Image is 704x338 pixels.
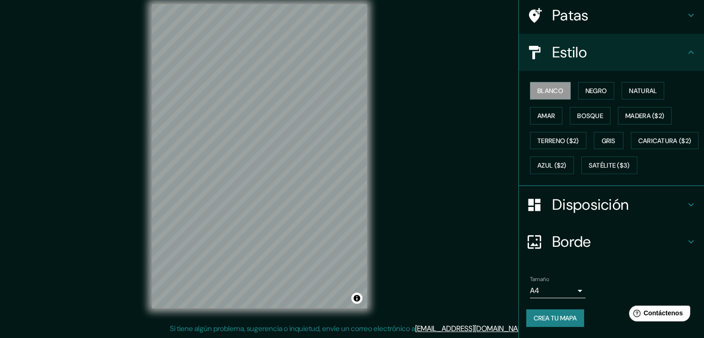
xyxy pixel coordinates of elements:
font: Gris [602,137,616,145]
font: Caricatura ($2) [638,137,692,145]
button: Madera ($2) [618,107,672,125]
font: Patas [552,6,589,25]
font: Blanco [537,87,563,95]
button: Blanco [530,82,571,100]
font: Borde [552,232,591,251]
font: Si tiene algún problema, sugerencia o inquietud, envíe un correo electrónico a [170,324,415,333]
a: [EMAIL_ADDRESS][DOMAIN_NAME] [415,324,530,333]
button: Natural [622,82,664,100]
div: Borde [519,223,704,260]
button: Terreno ($2) [530,132,586,150]
font: Madera ($2) [625,112,664,120]
font: Azul ($2) [537,162,567,170]
button: Activar o desactivar atribución [351,293,362,304]
button: Caricatura ($2) [631,132,699,150]
font: Bosque [577,112,603,120]
button: Azul ($2) [530,156,574,174]
button: Satélite ($3) [581,156,637,174]
font: Terreno ($2) [537,137,579,145]
iframe: Lanzador de widgets de ayuda [622,302,694,328]
font: Amar [537,112,555,120]
div: Disposición [519,186,704,223]
font: Satélite ($3) [589,162,630,170]
button: Negro [578,82,615,100]
font: Crea tu mapa [534,314,577,322]
button: Amar [530,107,562,125]
button: Gris [594,132,623,150]
font: Tamaño [530,275,549,283]
div: Estilo [519,34,704,71]
font: Natural [629,87,657,95]
canvas: Mapa [152,4,367,308]
button: Crea tu mapa [526,309,584,327]
font: Disposición [552,195,629,214]
font: Estilo [552,43,587,62]
font: A4 [530,286,539,295]
button: Bosque [570,107,611,125]
font: Negro [586,87,607,95]
div: A4 [530,283,586,298]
